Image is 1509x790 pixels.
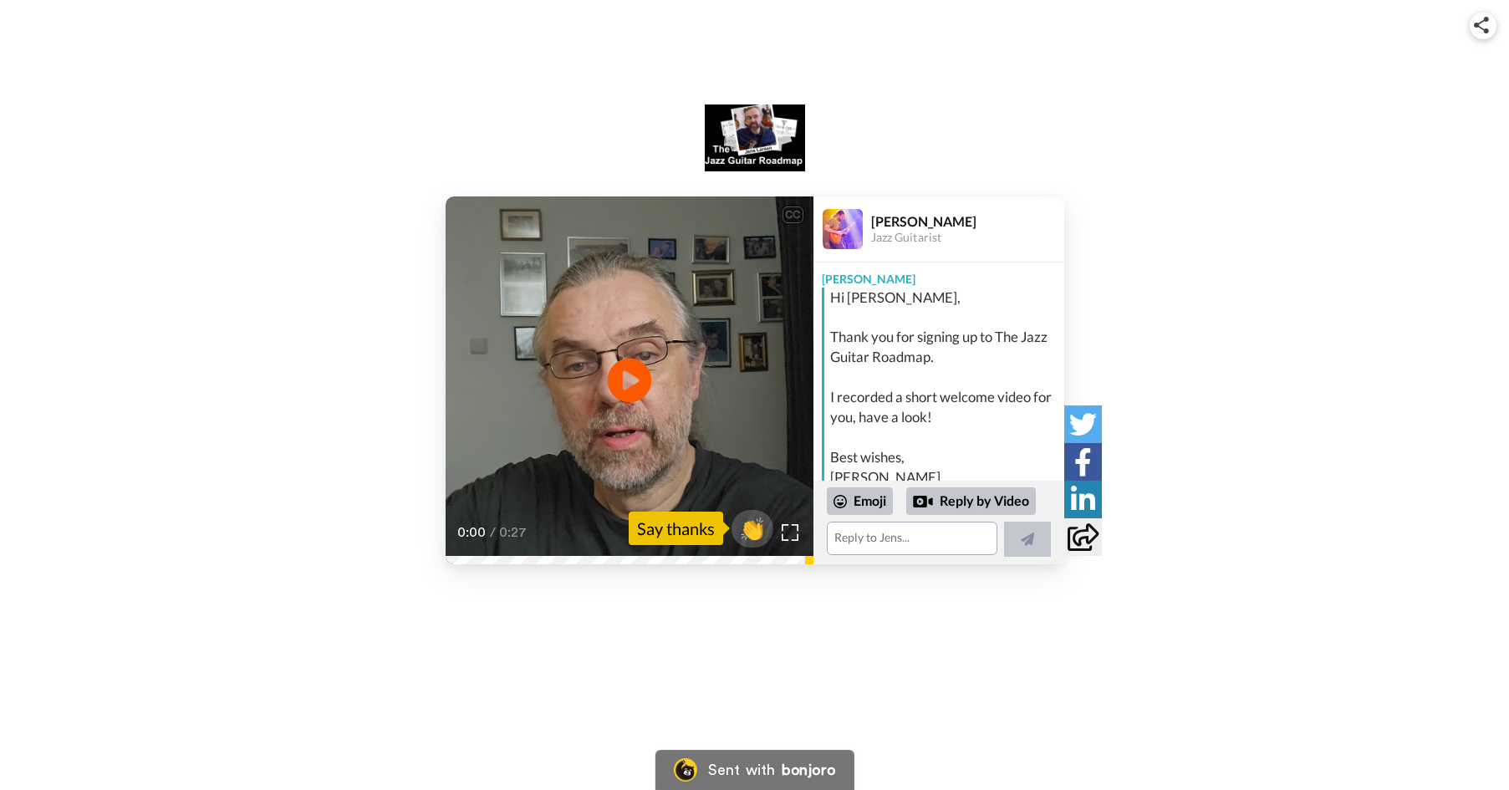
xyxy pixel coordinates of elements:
[830,288,1060,488] div: Hi [PERSON_NAME], Thank you for signing up to The Jazz Guitar Roadmap. I recorded a short welcome...
[1474,17,1489,33] img: ic_share.svg
[913,492,933,512] div: Reply by Video
[783,206,803,223] div: CC
[457,522,487,543] span: 0:00
[705,104,805,171] img: logo
[629,512,723,545] div: Say thanks
[490,522,496,543] span: /
[871,231,1063,245] div: Jazz Guitarist
[906,487,1036,516] div: Reply by Video
[813,262,1064,288] div: [PERSON_NAME]
[732,515,773,542] span: 👏
[823,209,863,249] img: Profile Image
[871,213,1063,229] div: [PERSON_NAME]
[827,487,893,514] div: Emoji
[782,524,798,541] img: Full screen
[499,522,528,543] span: 0:27
[732,510,773,548] button: 👏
